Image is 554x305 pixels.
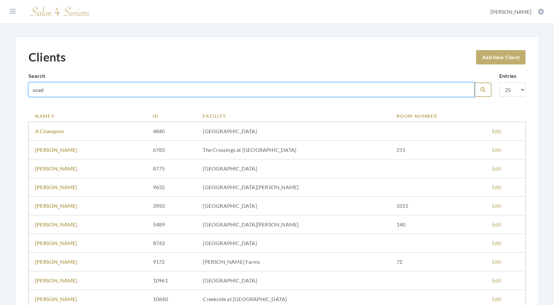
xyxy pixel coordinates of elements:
[196,141,390,159] td: The Crossings at [GEOGRAPHIC_DATA]
[492,147,502,153] a: Edit
[492,296,502,302] a: Edit
[397,113,479,119] a: Room Number
[146,197,196,215] td: 3950
[492,221,502,227] a: Edit
[476,50,526,64] a: Add New Client
[146,141,196,159] td: 6783
[146,178,196,197] td: 9632
[35,221,77,227] a: [PERSON_NAME]
[146,122,196,141] td: 4840
[492,203,502,209] a: Edit
[390,141,486,159] td: 215
[492,240,502,246] a: Edit
[196,215,390,234] td: [GEOGRAPHIC_DATA][PERSON_NAME]
[489,8,546,15] button: [PERSON_NAME]
[28,4,93,19] img: Salon 4 Seniors
[146,253,196,271] td: 9172
[146,215,196,234] td: 5489
[196,178,390,197] td: [GEOGRAPHIC_DATA][PERSON_NAME]
[196,271,390,290] td: [GEOGRAPHIC_DATA]
[153,113,190,119] a: ID
[35,113,140,119] a: Name
[490,9,531,15] span: [PERSON_NAME]
[196,159,390,178] td: [GEOGRAPHIC_DATA]
[28,82,474,97] input: Search by name, facility or room number
[196,122,390,141] td: [GEOGRAPHIC_DATA]
[35,165,77,171] a: [PERSON_NAME]
[146,159,196,178] td: 8775
[28,72,45,80] label: Search
[196,234,390,253] td: [GEOGRAPHIC_DATA]
[35,240,77,246] a: [PERSON_NAME]
[390,197,486,215] td: 3315
[196,197,390,215] td: [GEOGRAPHIC_DATA]
[35,296,77,302] a: [PERSON_NAME]
[146,234,196,253] td: 8743
[35,203,77,209] a: [PERSON_NAME]
[390,253,486,271] td: 72
[35,277,77,283] a: [PERSON_NAME]
[492,259,502,265] a: Edit
[35,128,64,134] a: A Champion
[28,50,66,64] h1: Clients
[492,184,502,190] a: Edit
[203,113,383,119] a: Facility
[146,271,196,290] td: 10961
[35,259,77,265] a: [PERSON_NAME]
[35,147,77,153] a: [PERSON_NAME]
[492,128,502,134] a: Edit
[492,165,502,171] a: Edit
[492,277,502,283] a: Edit
[35,184,77,190] a: [PERSON_NAME]
[499,72,516,80] label: Entries
[196,253,390,271] td: [PERSON_NAME] Farms
[390,215,486,234] td: 140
